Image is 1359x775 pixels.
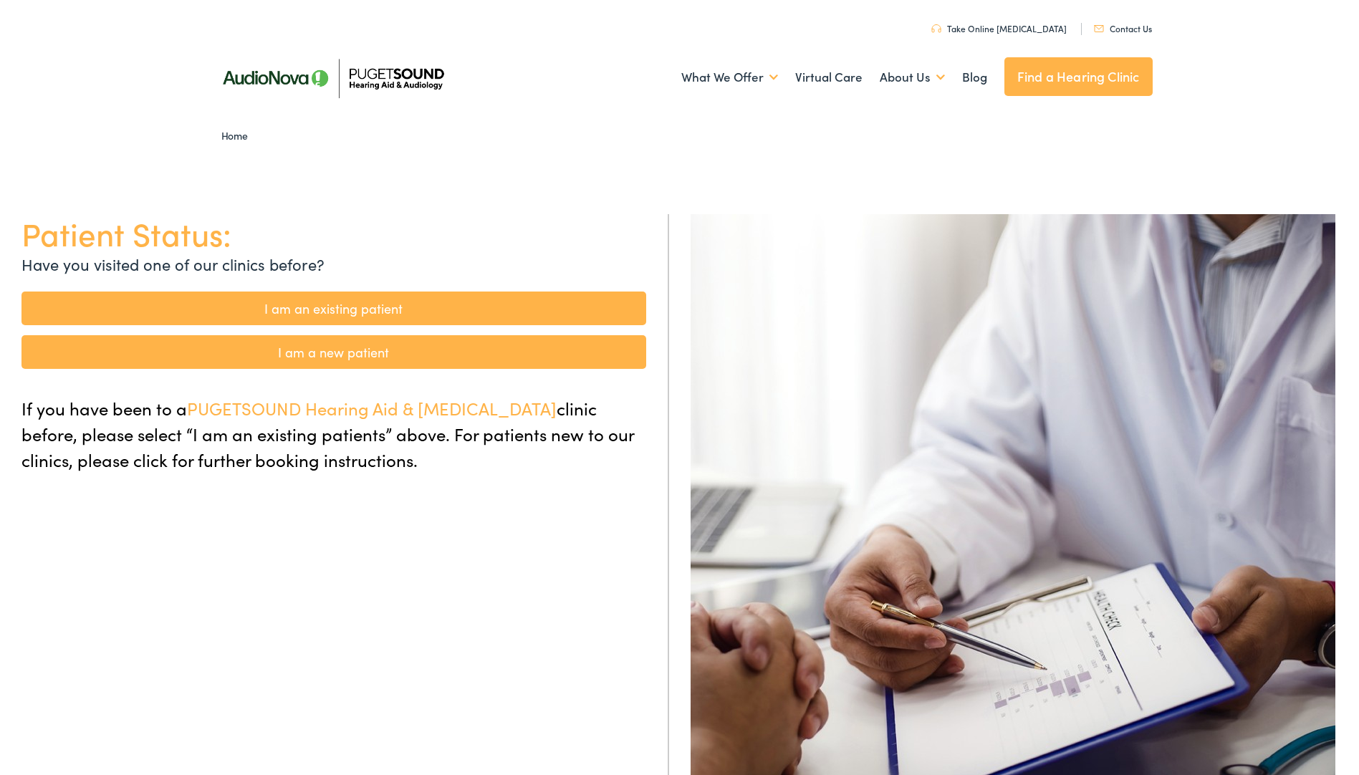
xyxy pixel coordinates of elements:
p: Have you visited one of our clinics before? [21,252,646,276]
h1: Patient Status: [21,214,646,252]
a: About Us [880,51,945,104]
img: utility icon [1094,25,1104,32]
a: Blog [962,51,987,104]
a: Home [221,128,255,143]
a: I am an existing patient [21,292,646,325]
a: Find a Hearing Clinic [1004,57,1153,96]
span: PUGETSOUND Hearing Aid & [MEDICAL_DATA] [187,396,557,420]
a: What We Offer [681,51,778,104]
a: Take Online [MEDICAL_DATA] [931,22,1067,34]
a: Virtual Care [795,51,863,104]
p: If you have been to a clinic before, please select “I am an existing patients” above. For patient... [21,395,646,473]
a: I am a new patient [21,335,646,369]
a: Contact Us [1094,22,1152,34]
img: utility icon [931,24,941,33]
